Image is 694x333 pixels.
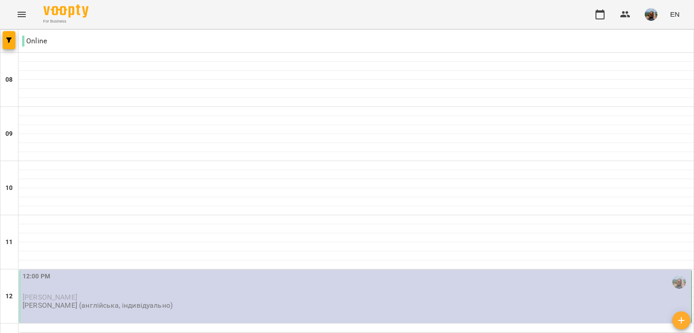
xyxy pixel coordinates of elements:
p: Online [22,36,47,46]
label: 12:00 PM [23,272,50,282]
h6: 09 [5,129,13,139]
span: EN [670,9,680,19]
img: fade860515acdeec7c3b3e8f399b7c1b.jpg [645,8,657,21]
button: Menu [11,4,33,25]
h6: 10 [5,183,13,193]
h6: 12 [5,291,13,301]
span: For Business [43,18,89,24]
button: Add lesson [672,311,690,329]
p: [PERSON_NAME] (англійська, індивідуально) [23,301,173,309]
button: EN [666,6,683,23]
h6: 08 [5,75,13,85]
img: Voopty Logo [43,5,89,18]
h6: 11 [5,237,13,247]
img: Лебеденко Катерина (а) [672,275,686,289]
span: [PERSON_NAME] [23,293,77,301]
